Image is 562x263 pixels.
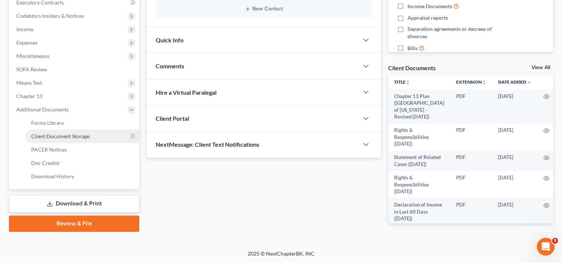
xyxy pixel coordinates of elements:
span: Miscellaneous [16,53,49,59]
span: Separation agreements or decrees of divorces [407,25,506,40]
span: Additional Documents [16,106,69,113]
span: Hire a Virtual Paralegal [156,89,217,96]
a: Titleunfold_more [394,79,410,85]
span: 5 [552,238,558,244]
span: Chapter 13 [16,93,42,99]
a: SOFA Review [10,63,139,76]
a: Download & Print [9,195,139,212]
td: Chapter 13 Plan ([GEOGRAPHIC_DATA] of [US_STATE] - Revised [DATE]) [388,90,450,124]
a: PACER Notices [25,143,139,156]
span: Download History [31,173,74,179]
td: [DATE] [492,90,537,124]
a: Date Added expand_more [498,79,532,85]
span: Appraisal reports [407,14,448,22]
span: NextMessage: Client Text Notifications [156,141,259,148]
a: Review & File [9,215,139,232]
a: View All [532,65,550,70]
a: Client Document Storage [25,130,139,143]
td: [DATE] [492,151,537,171]
span: Income [16,26,33,32]
td: PDF [450,124,492,151]
td: Rights & Responsibilities ([DATE]) [388,171,450,198]
td: PDF [450,198,492,225]
span: Means Test [16,79,42,86]
iframe: Intercom live chat [537,238,555,256]
span: Client Portal [156,115,189,122]
td: [DATE] [492,198,537,225]
span: SOFA Review [16,66,47,72]
button: New Contact [162,6,366,12]
span: Client Document Storage [31,133,90,139]
td: Rights & Responsibilities ([DATE]) [388,124,450,151]
td: Declaration of Income in Last 60 Days ([DATE]) [388,198,450,225]
div: Client Documents [388,64,436,72]
td: Statement of Related Cases ([DATE]) [388,151,450,171]
span: Forms Library [31,120,64,126]
td: [DATE] [492,171,537,198]
span: Codebtors Insiders & Notices [16,13,84,19]
td: PDF [450,171,492,198]
span: Quick Info [156,36,183,43]
span: Comments [156,62,184,69]
i: expand_more [527,80,532,85]
td: PDF [450,90,492,124]
a: Extensionunfold_more [456,79,486,85]
i: unfold_more [406,80,410,85]
a: Forms Library [25,116,139,130]
span: Doc Creator [31,160,60,166]
a: Doc Creator [25,156,139,170]
span: Expenses [16,39,38,46]
span: PACER Notices [31,146,67,153]
span: Income Documents [407,3,452,10]
td: [DATE] [492,124,537,151]
i: unfold_more [482,80,486,85]
span: Bills [407,45,418,52]
td: PDF [450,151,492,171]
a: Download History [25,170,139,183]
